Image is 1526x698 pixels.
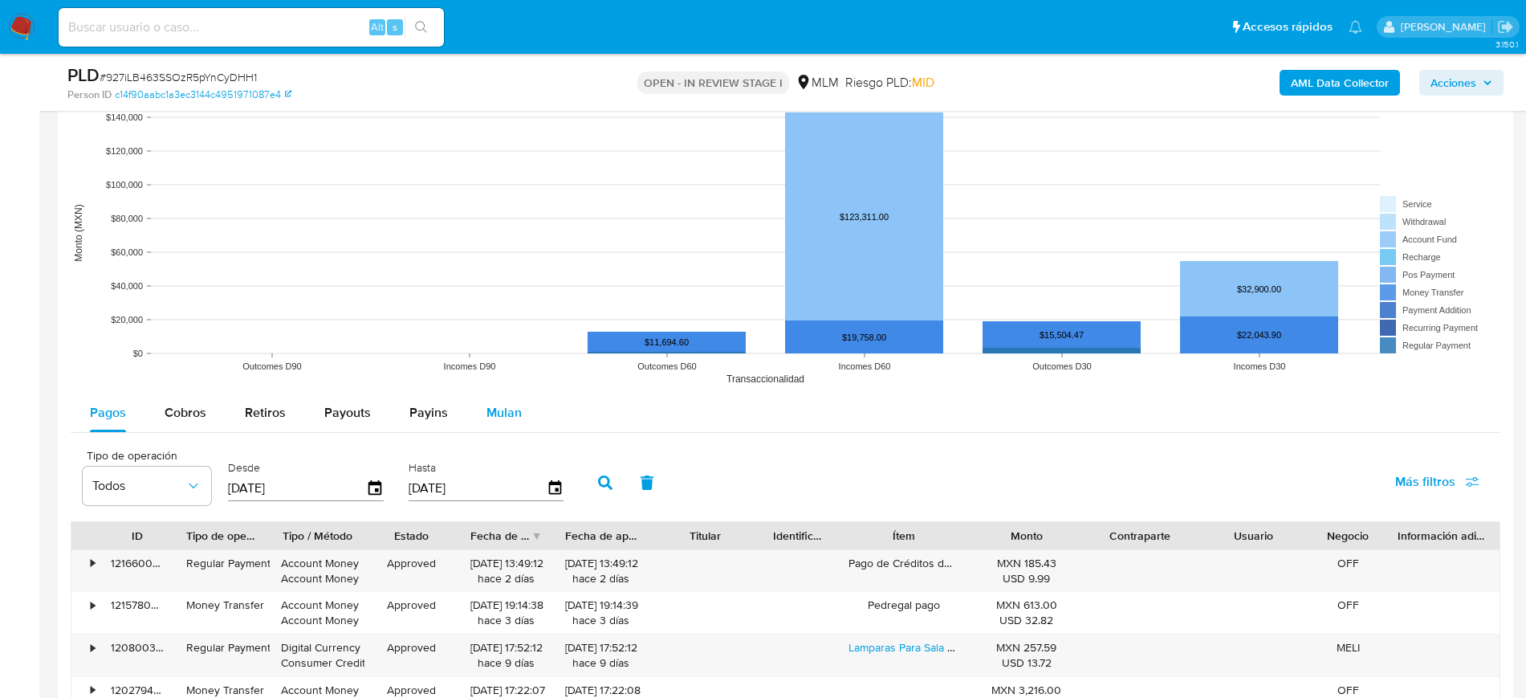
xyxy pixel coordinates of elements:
span: Alt [371,19,384,35]
span: Acciones [1430,70,1476,96]
span: Accesos rápidos [1243,18,1333,35]
span: MID [912,73,934,92]
a: c14f90aabc1a3ec3144c4951971087e4 [115,88,291,102]
b: PLD [67,62,100,88]
button: Acciones [1419,70,1504,96]
a: Salir [1497,18,1514,35]
button: AML Data Collector [1280,70,1400,96]
b: AML Data Collector [1291,70,1389,96]
div: MLM [796,74,839,92]
a: Notificaciones [1349,20,1362,34]
span: # 927iLB463SSOzR5pYnCyDHH1 [100,69,257,85]
span: 3.150.1 [1495,38,1518,51]
p: OPEN - IN REVIEW STAGE I [637,71,789,94]
p: diego.gardunorosas@mercadolibre.com.mx [1401,19,1491,35]
span: Riesgo PLD: [845,74,934,92]
input: Buscar usuario o caso... [59,17,444,38]
span: s [393,19,397,35]
button: search-icon [405,16,437,39]
b: Person ID [67,88,112,102]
